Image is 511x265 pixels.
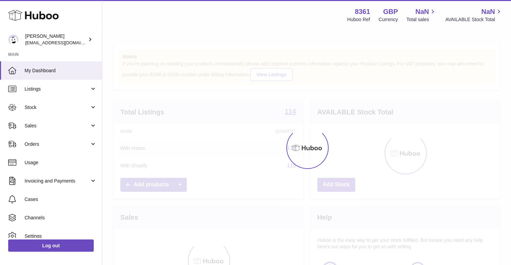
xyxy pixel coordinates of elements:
span: NaN [481,7,495,16]
strong: GBP [383,7,398,16]
span: My Dashboard [25,67,97,74]
span: [EMAIL_ADDRESS][DOMAIN_NAME] [25,40,100,45]
a: NaN AVAILABLE Stock Total [445,7,503,23]
span: Usage [25,159,97,166]
span: Cases [25,196,97,203]
span: Orders [25,141,90,147]
strong: 8361 [355,7,370,16]
span: Settings [25,233,97,239]
span: NaN [415,7,429,16]
span: AVAILABLE Stock Total [445,16,503,23]
span: Listings [25,86,90,92]
img: internalAdmin-8361@internal.huboo.com [8,34,18,45]
span: Invoicing and Payments [25,178,90,184]
span: Sales [25,123,90,129]
a: Log out [8,239,94,252]
div: Currency [379,16,398,23]
a: NaN Total sales [406,7,437,23]
span: Channels [25,215,97,221]
div: Huboo Ref [347,16,370,23]
span: Total sales [406,16,437,23]
div: [PERSON_NAME] [25,33,87,46]
span: Stock [25,104,90,111]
